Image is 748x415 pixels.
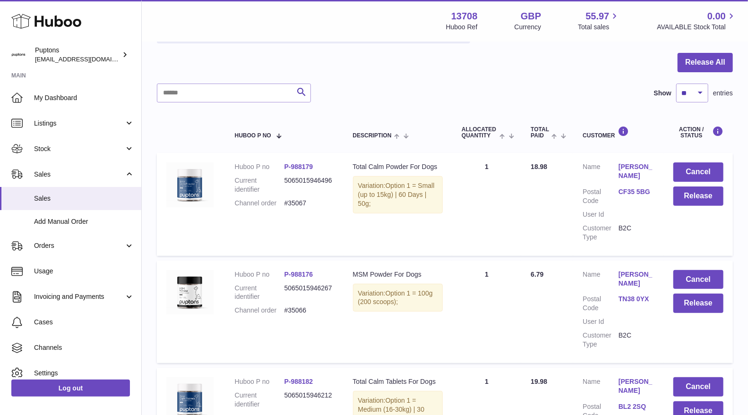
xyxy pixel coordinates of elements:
dt: Name [583,377,619,398]
div: Variation: [353,284,443,312]
button: Cancel [673,162,723,182]
strong: 13708 [451,10,478,23]
span: Total sales [578,23,620,32]
a: [PERSON_NAME] [619,162,654,180]
dt: Channel order [235,306,284,315]
img: TotalPetsMSMPowderForDogs_ffb90623-83ef-4257-86e1-6a44a59590c6.jpg [166,270,214,314]
button: Release [673,186,723,206]
span: Option 1 = 100g (200 scoops); [358,289,433,306]
span: Cases [34,318,134,327]
dt: Customer Type [583,224,619,242]
dt: Postal Code [583,187,619,205]
a: 0.00 AVAILABLE Stock Total [657,10,737,32]
dt: User Id [583,317,619,326]
dt: Name [583,270,619,290]
div: Total Calm Powder For Dogs [353,162,443,171]
td: 1 [452,153,521,255]
dt: Channel order [235,199,284,208]
a: BL2 2SQ [619,402,654,411]
span: Channels [34,343,134,352]
div: Customer [583,126,654,139]
dt: Current identifier [235,391,284,409]
span: Add Manual Order [34,217,134,226]
dt: Huboo P no [235,270,284,279]
span: AVAILABLE Stock Total [657,23,737,32]
button: Cancel [673,377,723,397]
a: Log out [11,380,130,397]
dt: User Id [583,210,619,219]
img: hello@puptons.com [11,48,26,62]
dd: B2C [619,224,654,242]
span: Description [353,133,392,139]
img: TotalCalmPowder120.jpg [166,162,214,207]
a: P-988179 [284,163,313,170]
span: Settings [34,369,134,378]
strong: GBP [521,10,541,23]
a: TN38 0YX [619,295,654,304]
label: Show [654,89,671,98]
a: P-988176 [284,271,313,278]
span: Huboo P no [235,133,271,139]
dd: 5065015946267 [284,284,334,302]
span: My Dashboard [34,93,134,102]
span: Option 1 = Small (up to 15kg) | 60 Days | 50g; [358,182,435,207]
span: Usage [34,267,134,276]
dt: Current identifier [235,176,284,194]
dt: Customer Type [583,331,619,349]
a: [PERSON_NAME] [619,270,654,288]
span: 0.00 [707,10,726,23]
button: Release All [678,53,733,72]
div: Huboo Ref [446,23,478,32]
span: Total paid [531,127,549,139]
dt: Huboo P no [235,377,284,386]
dd: #35066 [284,306,334,315]
button: Release [673,294,723,313]
dt: Name [583,162,619,183]
dd: #35067 [284,199,334,208]
a: P-988182 [284,378,313,385]
span: Invoicing and Payments [34,292,124,301]
dt: Current identifier [235,284,284,302]
div: Variation: [353,176,443,213]
span: ALLOCATED Quantity [462,127,497,139]
a: [PERSON_NAME] [619,377,654,395]
div: Currency [515,23,542,32]
span: entries [713,89,733,98]
span: 19.98 [531,378,547,385]
dd: B2C [619,331,654,349]
a: 55.97 Total sales [578,10,620,32]
a: CF35 5BG [619,187,654,196]
dd: 5065015946212 [284,391,334,409]
span: 18.98 [531,163,547,170]
span: Orders [34,241,124,250]
div: Action / Status [673,126,723,139]
span: Sales [34,170,124,179]
dd: 5065015946496 [284,176,334,194]
span: [EMAIL_ADDRESS][DOMAIN_NAME] [35,55,139,63]
td: 1 [452,261,521,363]
dt: Postal Code [583,295,619,313]
span: Listings [34,119,124,128]
span: Stock [34,144,124,153]
div: MSM Powder For Dogs [353,270,443,279]
span: 6.79 [531,271,543,278]
button: Cancel [673,270,723,289]
dt: Huboo P no [235,162,284,171]
span: Sales [34,194,134,203]
span: 55.97 [585,10,609,23]
div: Puptons [35,46,120,64]
div: Total Calm Tablets For Dogs [353,377,443,386]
